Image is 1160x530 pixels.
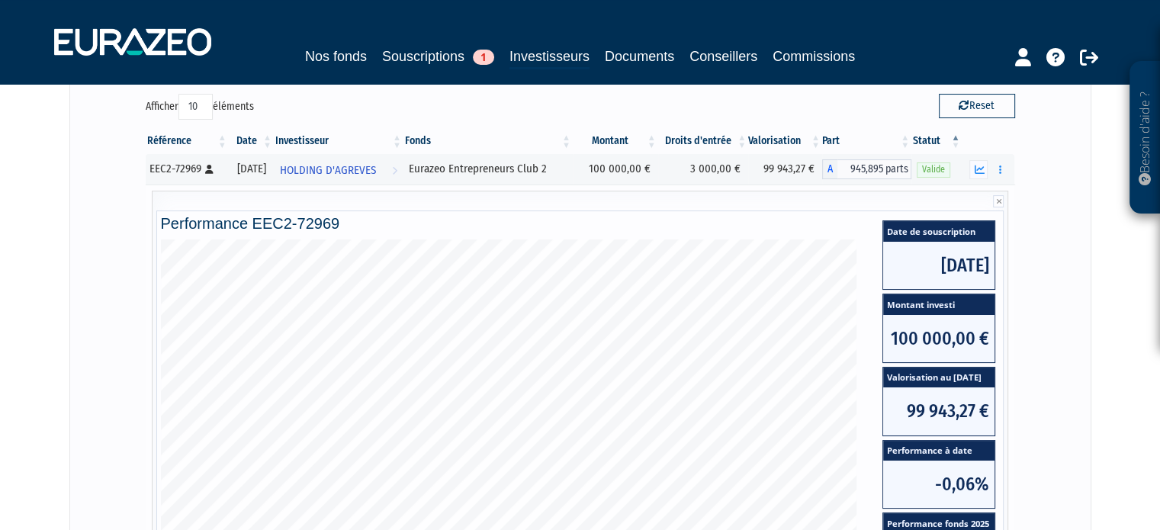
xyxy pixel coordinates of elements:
[274,128,403,154] th: Investisseur: activer pour trier la colonne par ordre croissant
[773,46,855,67] a: Commissions
[883,441,995,461] span: Performance à date
[205,165,214,174] i: [Français] Personne physique
[917,162,950,177] span: Valide
[822,128,911,154] th: Part: activer pour trier la colonne par ordre croissant
[234,161,268,177] div: [DATE]
[748,128,822,154] th: Valorisation: activer pour trier la colonne par ordre croissant
[883,242,995,289] span: [DATE]
[280,156,376,185] span: HOLDING D'AGREVES
[837,159,911,179] span: 945,895 parts
[54,28,211,56] img: 1732889491-logotype_eurazeo_blanc_rvb.png
[392,156,397,185] i: Voir l'investisseur
[883,387,995,435] span: 99 943,27 €
[883,368,995,388] span: Valorisation au [DATE]
[229,128,274,154] th: Date: activer pour trier la colonne par ordre croissant
[403,128,573,154] th: Fonds: activer pour trier la colonne par ordre croissant
[473,50,494,65] span: 1
[146,128,229,154] th: Référence : activer pour trier la colonne par ordre croissant
[161,215,1000,232] h4: Performance EEC2-72969
[748,154,822,185] td: 99 943,27 €
[822,159,837,179] span: A
[509,46,590,69] a: Investisseurs
[883,461,995,508] span: -0,06%
[149,161,223,177] div: EEC2-72969
[822,159,911,179] div: A - Eurazeo Entrepreneurs Club 2
[573,128,658,154] th: Montant: activer pour trier la colonne par ordre croissant
[146,94,254,120] label: Afficher éléments
[605,46,674,67] a: Documents
[658,128,748,154] th: Droits d'entrée: activer pour trier la colonne par ordre croissant
[274,154,403,185] a: HOLDING D'AGREVES
[939,94,1015,118] button: Reset
[883,315,995,362] span: 100 000,00 €
[689,46,757,67] a: Conseillers
[883,294,995,315] span: Montant investi
[911,128,962,154] th: Statut : activer pour trier la colonne par ordre d&eacute;croissant
[409,161,567,177] div: Eurazeo Entrepreneurs Club 2
[178,94,213,120] select: Afficheréléments
[1136,69,1154,207] p: Besoin d'aide ?
[305,46,367,67] a: Nos fonds
[658,154,748,185] td: 3 000,00 €
[883,221,995,242] span: Date de souscription
[573,154,658,185] td: 100 000,00 €
[382,46,494,67] a: Souscriptions1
